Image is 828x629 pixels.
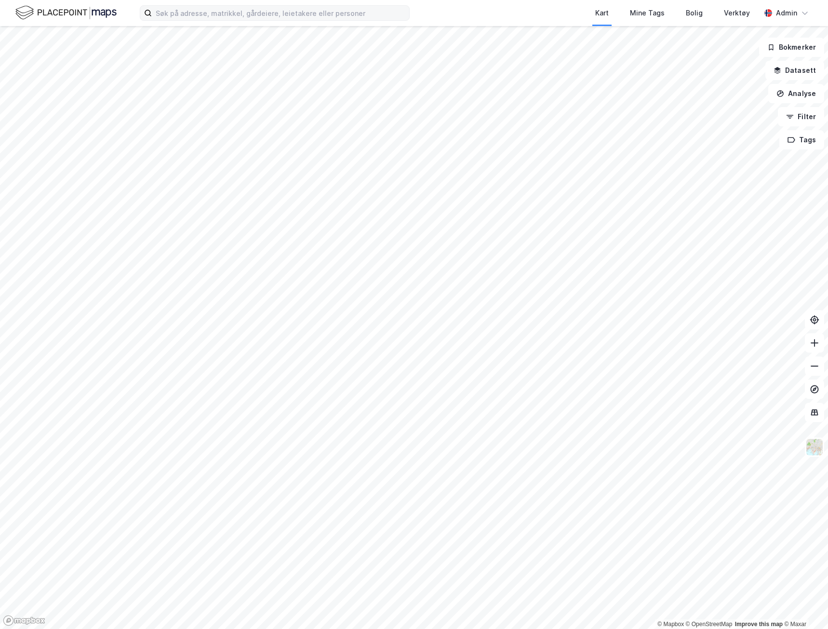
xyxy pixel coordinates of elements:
[780,583,828,629] div: Kontrollprogram for chat
[778,107,824,126] button: Filter
[15,4,117,21] img: logo.f888ab2527a4732fd821a326f86c7f29.svg
[686,7,703,19] div: Bolig
[735,621,783,628] a: Improve this map
[805,438,824,456] img: Z
[780,583,828,629] iframe: Chat Widget
[724,7,750,19] div: Verktøy
[765,61,824,80] button: Datasett
[686,621,733,628] a: OpenStreetMap
[776,7,797,19] div: Admin
[768,84,824,103] button: Analyse
[3,615,45,626] a: Mapbox homepage
[152,6,409,20] input: Søk på adresse, matrikkel, gårdeiere, leietakere eller personer
[595,7,609,19] div: Kart
[779,130,824,150] button: Tags
[759,38,824,57] button: Bokmerker
[630,7,665,19] div: Mine Tags
[657,621,684,628] a: Mapbox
